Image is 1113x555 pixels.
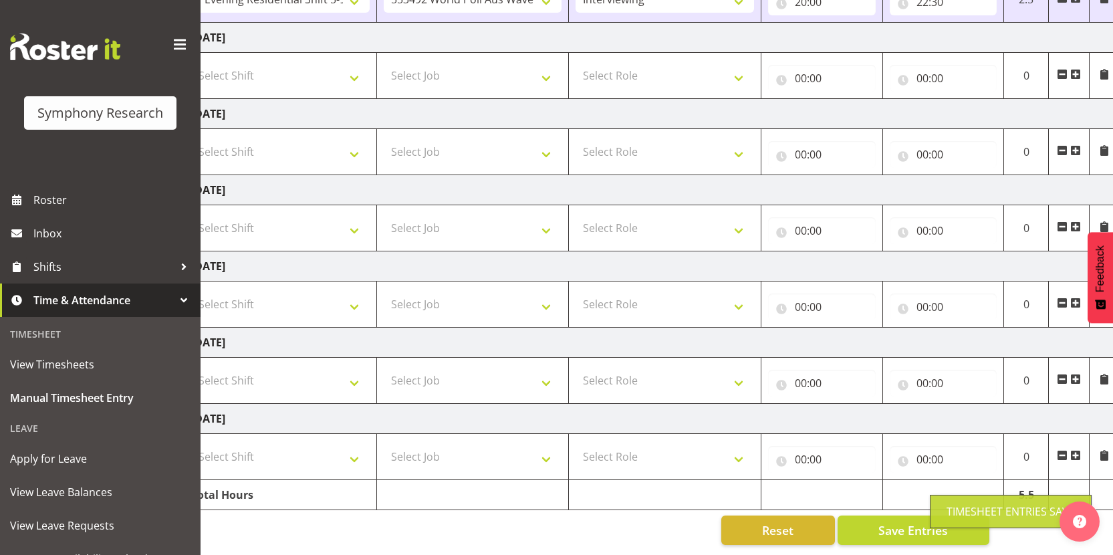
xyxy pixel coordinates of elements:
[768,446,876,473] input: Click to select...
[3,320,197,348] div: Timesheet
[721,516,835,545] button: Reset
[768,65,876,92] input: Click to select...
[890,446,997,473] input: Click to select...
[10,33,120,60] img: Rosterit website logo
[184,480,377,510] td: Total Hours
[890,141,997,168] input: Click to select...
[3,415,197,442] div: Leave
[1073,515,1086,528] img: help-xxl-2.png
[33,290,174,310] span: Time & Attendance
[890,217,997,244] input: Click to select...
[1004,53,1049,99] td: 0
[1094,245,1106,292] span: Feedback
[1004,358,1049,404] td: 0
[37,103,163,123] div: Symphony Research
[10,482,191,502] span: View Leave Balances
[768,294,876,320] input: Click to select...
[3,442,197,475] a: Apply for Leave
[3,509,197,542] a: View Leave Requests
[768,217,876,244] input: Click to select...
[33,223,194,243] span: Inbox
[947,504,1075,520] div: Timesheet Entries Save
[3,381,197,415] a: Manual Timesheet Entry
[1088,232,1113,323] button: Feedback - Show survey
[1004,282,1049,328] td: 0
[838,516,989,545] button: Save Entries
[1004,129,1049,175] td: 0
[890,294,997,320] input: Click to select...
[890,65,997,92] input: Click to select...
[10,449,191,469] span: Apply for Leave
[1004,480,1049,510] td: 5.5
[762,522,793,539] span: Reset
[890,370,997,397] input: Click to select...
[10,516,191,536] span: View Leave Requests
[3,475,197,509] a: View Leave Balances
[10,388,191,408] span: Manual Timesheet Entry
[33,190,194,210] span: Roster
[878,522,948,539] span: Save Entries
[768,370,876,397] input: Click to select...
[1004,434,1049,480] td: 0
[10,354,191,374] span: View Timesheets
[768,141,876,168] input: Click to select...
[3,348,197,381] a: View Timesheets
[1004,205,1049,251] td: 0
[33,257,174,277] span: Shifts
